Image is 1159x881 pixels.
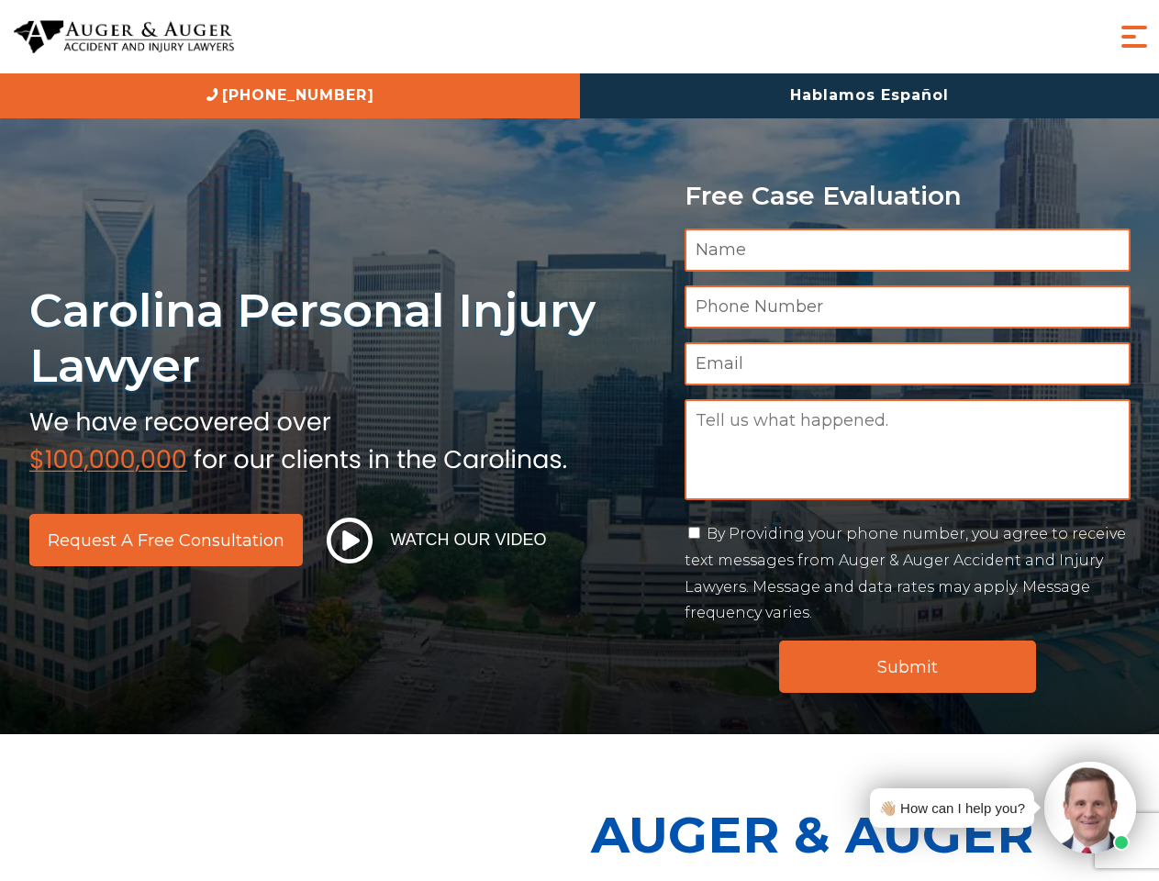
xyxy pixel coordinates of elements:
[29,283,663,394] h1: Carolina Personal Injury Lawyer
[1116,18,1153,55] button: Menu
[591,789,1149,880] p: Auger & Auger
[48,532,284,549] span: Request a Free Consultation
[1044,762,1136,853] img: Intaker widget Avatar
[14,20,234,54] img: Auger & Auger Accident and Injury Lawyers Logo
[685,342,1131,385] input: Email
[321,517,552,564] button: Watch Our Video
[685,525,1126,621] label: By Providing your phone number, you agree to receive text messages from Auger & Auger Accident an...
[29,514,303,566] a: Request a Free Consultation
[29,403,567,473] img: sub text
[685,182,1131,210] p: Free Case Evaluation
[779,641,1036,693] input: Submit
[685,229,1131,272] input: Name
[685,285,1131,329] input: Phone Number
[879,796,1025,820] div: 👋🏼 How can I help you?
